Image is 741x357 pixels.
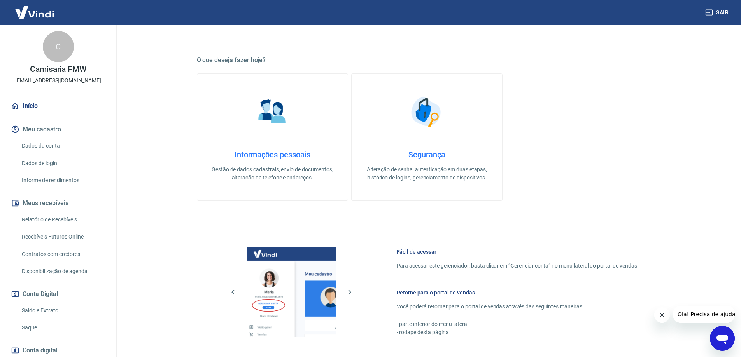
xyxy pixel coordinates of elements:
[253,92,292,131] img: Informações pessoais
[19,303,107,319] a: Saldo e Extrato
[19,155,107,171] a: Dados de login
[19,212,107,228] a: Relatório de Recebíveis
[397,320,639,328] p: - parte inferior do menu lateral
[247,247,336,337] img: Imagem da dashboard mostrando o botão de gerenciar conta na sidebar no lado esquerdo
[704,5,732,20] button: Sair
[397,328,639,336] p: - rodapé desta página
[5,5,65,12] span: Olá! Precisa de ajuda?
[397,248,639,256] h6: Fácil de acessar
[673,306,735,323] iframe: Mensagem da empresa
[19,172,107,188] a: Informe de rendimentos
[397,262,639,270] p: Para acessar este gerenciador, basta clicar em “Gerenciar conta” no menu lateral do portal de ven...
[19,246,107,262] a: Contratos com credores
[30,65,86,73] p: Camisaria FMW
[407,92,446,131] img: Segurança
[210,150,335,159] h4: Informações pessoais
[9,0,60,24] img: Vindi
[9,121,107,138] button: Meu cadastro
[210,165,335,182] p: Gestão de dados cadastrais, envio de documentos, alteração de telefone e endereços.
[19,138,107,154] a: Dados da conta
[364,165,490,182] p: Alteração de senha, autenticação em duas etapas, histórico de logins, gerenciamento de dispositivos.
[197,73,348,201] a: Informações pessoaisInformações pessoaisGestão de dados cadastrais, envio de documentos, alteraçã...
[19,263,107,279] a: Disponibilização de agenda
[23,345,58,356] span: Conta digital
[9,98,107,115] a: Início
[19,229,107,245] a: Recebíveis Futuros Online
[19,320,107,336] a: Saque
[9,286,107,303] button: Conta Digital
[9,195,107,212] button: Meus recebíveis
[397,289,639,296] h6: Retorne para o portal de vendas
[43,31,74,62] div: C
[364,150,490,159] h4: Segurança
[15,77,101,85] p: [EMAIL_ADDRESS][DOMAIN_NAME]
[654,307,670,323] iframe: Fechar mensagem
[351,73,503,201] a: SegurançaSegurançaAlteração de senha, autenticação em duas etapas, histórico de logins, gerenciam...
[197,56,657,64] h5: O que deseja fazer hoje?
[710,326,735,351] iframe: Botão para abrir a janela de mensagens
[397,303,639,311] p: Você poderá retornar para o portal de vendas através das seguintes maneiras:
